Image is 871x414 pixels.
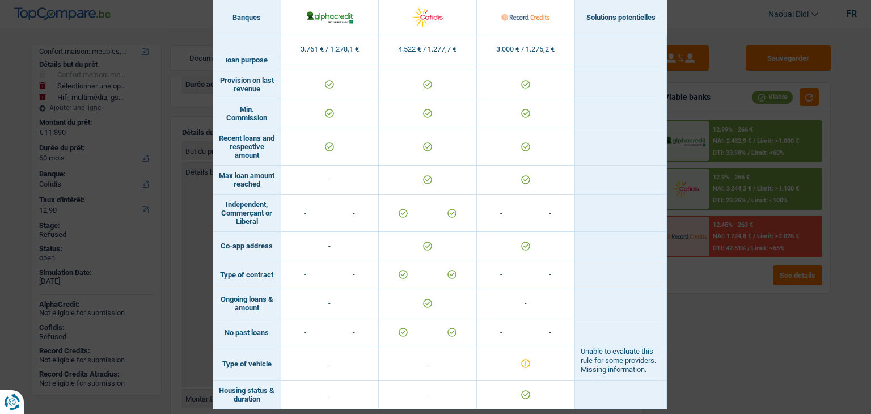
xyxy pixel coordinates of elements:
[329,195,378,231] td: -
[213,289,281,318] td: Ongoing loans & amount
[281,381,379,409] td: -
[213,70,281,99] td: Provision on last revenue
[403,5,451,29] img: Cofidis
[213,128,281,166] td: Recent loans and respective amount
[213,99,281,128] td: Min. Commission
[213,232,281,260] td: Co-app address
[306,10,354,24] img: AlphaCredit
[213,318,281,347] td: No past loans
[477,318,526,347] td: -
[329,318,378,347] td: -
[213,381,281,409] td: Housing status & duration
[501,5,549,29] img: Record Credits
[379,347,477,381] td: -
[213,166,281,195] td: Max loan amount reached
[379,381,477,409] td: -
[281,166,379,195] td: -
[281,347,379,381] td: -
[477,289,575,318] td: -
[575,347,667,381] td: Unable to evaluate this rule for some providers. Missing information.
[213,260,281,289] td: Type of contract
[213,195,281,232] td: Independent, Commerçant or Liberal
[526,195,574,231] td: -
[213,347,281,381] td: Type of vehicle
[526,260,574,289] td: -
[281,289,379,318] td: -
[477,260,526,289] td: -
[281,35,379,64] td: 3.761 € / 1.278,1 €
[281,232,379,260] td: -
[329,260,378,289] td: -
[281,195,330,231] td: -
[281,318,330,347] td: -
[526,318,574,347] td: -
[477,195,526,231] td: -
[379,35,477,64] td: 4.522 € / 1.277,7 €
[477,35,575,64] td: 3.000 € / 1.275,2 €
[281,260,330,289] td: -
